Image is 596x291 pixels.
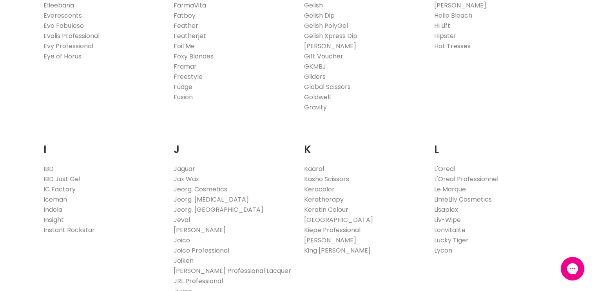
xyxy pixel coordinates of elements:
a: Gliders [304,72,326,81]
a: Featherjet [174,31,206,40]
a: Evolis Professional [43,31,100,40]
a: Kasho Scissors [304,175,349,184]
a: FarmaVita [174,1,206,10]
a: [PERSON_NAME] Professional Lacquer [174,266,291,275]
a: Hipster [434,31,457,40]
a: Joico [174,236,190,245]
a: JRL Professional [174,276,223,286]
a: Jeval [174,215,190,224]
a: Fudge [174,82,192,91]
a: Evy Professional [43,42,93,51]
a: L'Oreal Professionnel [434,175,498,184]
a: Framar [174,62,197,71]
a: [PERSON_NAME] [304,236,356,245]
a: Goldwell [304,93,331,102]
h2: J [174,131,292,158]
a: Feather [174,21,198,30]
a: Jax Wax [174,175,199,184]
a: Joico Professional [174,246,229,255]
a: Elleebana [43,1,74,10]
a: Gelish PolyGel [304,21,348,30]
a: Hot Tresses [434,42,471,51]
a: Instant Rockstar [43,226,95,235]
a: Jaguar [174,164,195,173]
a: LimeLily Cosmetics [434,195,492,204]
a: Fatboy [174,11,196,20]
a: Lonvitalite [434,226,466,235]
a: IBD Just Gel [43,175,80,184]
a: Lisaplex [434,205,458,214]
a: IBD [43,164,54,173]
a: [GEOGRAPHIC_DATA] [304,215,373,224]
a: Gelish Xpress Dip [304,31,357,40]
a: GKMBJ [304,62,326,71]
a: Hi Lift [434,21,450,30]
a: Hello Bleach [434,11,472,20]
a: L'Oreal [434,164,455,173]
a: Insight [43,215,64,224]
a: Gelish Dip [304,11,335,20]
a: Gift Voucher [304,52,343,61]
a: Foil Me [174,42,195,51]
a: Jeorg. [MEDICAL_DATA] [174,195,249,204]
a: Global Scissors [304,82,351,91]
a: Fusion [174,93,193,102]
a: Liv-Wipe [434,215,461,224]
a: Indola [43,205,62,214]
a: Iceman [43,195,67,204]
h2: I [43,131,162,158]
h2: L [434,131,553,158]
iframe: Gorgias live chat messenger [557,254,588,283]
a: Keracolor [304,185,335,194]
a: Kaaral [304,164,324,173]
a: Jeorg. [GEOGRAPHIC_DATA] [174,205,263,214]
a: Kiepe Professional [304,226,360,235]
a: [PERSON_NAME] [174,226,226,235]
a: Jeorg. Cosmetics [174,185,227,194]
a: Foxy Blondes [174,52,214,61]
a: Gravity [304,103,327,112]
a: Gelish [304,1,323,10]
a: Lycon [434,246,452,255]
a: Freestyle [174,72,203,81]
a: Joiken [174,256,194,265]
a: Evo Fabuloso [43,21,84,30]
a: Lucky Tiger [434,236,469,245]
a: Keratherapy [304,195,344,204]
a: [PERSON_NAME] [304,42,356,51]
a: Eye of Horus [43,52,82,61]
a: IC Factory [43,185,76,194]
a: Le Marque [434,185,466,194]
a: Keratin Colour [304,205,348,214]
a: Everescents [43,11,82,20]
a: King [PERSON_NAME] [304,246,371,255]
h2: K [304,131,423,158]
a: [PERSON_NAME] [434,1,486,10]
